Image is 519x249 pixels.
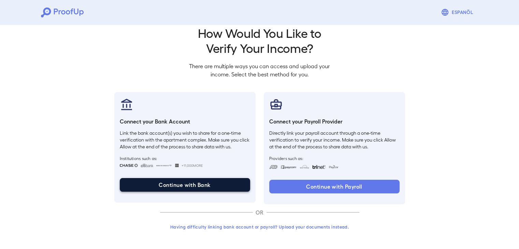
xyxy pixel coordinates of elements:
button: Continue with Bank [120,178,250,192]
button: Having difficulty linking bank account or payroll? Upload your documents instead. [160,221,359,233]
h6: Connect your Payroll Provider [269,117,400,126]
img: bankAccount.svg [120,98,133,111]
p: Directly link your payroll account through a one-time verification to verify your income. Make su... [269,130,400,150]
img: payrollProvider.svg [269,98,283,111]
img: citibank.svg [141,164,154,167]
img: paycon.svg [328,165,339,169]
span: Institutions such as: [120,156,250,161]
img: chase.svg [120,164,138,167]
p: OR [253,208,266,217]
img: trinet.svg [312,165,326,169]
img: adp.svg [269,165,278,169]
img: paycom.svg [280,165,297,169]
h2: How Would You Like to Verify Your Income? [184,25,335,55]
button: Continue with Payroll [269,180,400,193]
img: bankOfAmerica.svg [156,164,172,167]
span: Providers such as: [269,156,400,161]
p: There are multiple ways you can access and upload your income. Select the best method for you. [184,62,335,78]
button: Espanõl [438,5,478,19]
img: workday.svg [300,165,309,169]
img: wellsfargo.svg [175,164,179,167]
h6: Connect your Bank Account [120,117,250,126]
span: +11,000 More [182,163,203,168]
p: Link the bank account(s) you wish to share for a one-time verification with the apartment complex... [120,130,250,150]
